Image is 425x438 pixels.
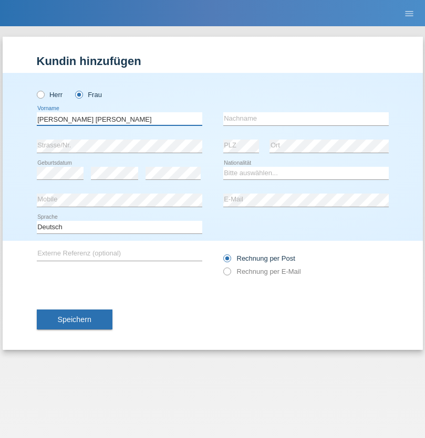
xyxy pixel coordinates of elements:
[37,309,112,329] button: Speichern
[223,254,295,262] label: Rechnung per Post
[37,91,44,98] input: Herr
[37,55,389,68] h1: Kundin hinzufügen
[223,268,301,275] label: Rechnung per E-Mail
[223,268,230,281] input: Rechnung per E-Mail
[404,8,414,19] i: menu
[75,91,82,98] input: Frau
[223,254,230,268] input: Rechnung per Post
[399,10,420,16] a: menu
[75,91,102,99] label: Frau
[37,91,63,99] label: Herr
[58,315,91,324] span: Speichern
